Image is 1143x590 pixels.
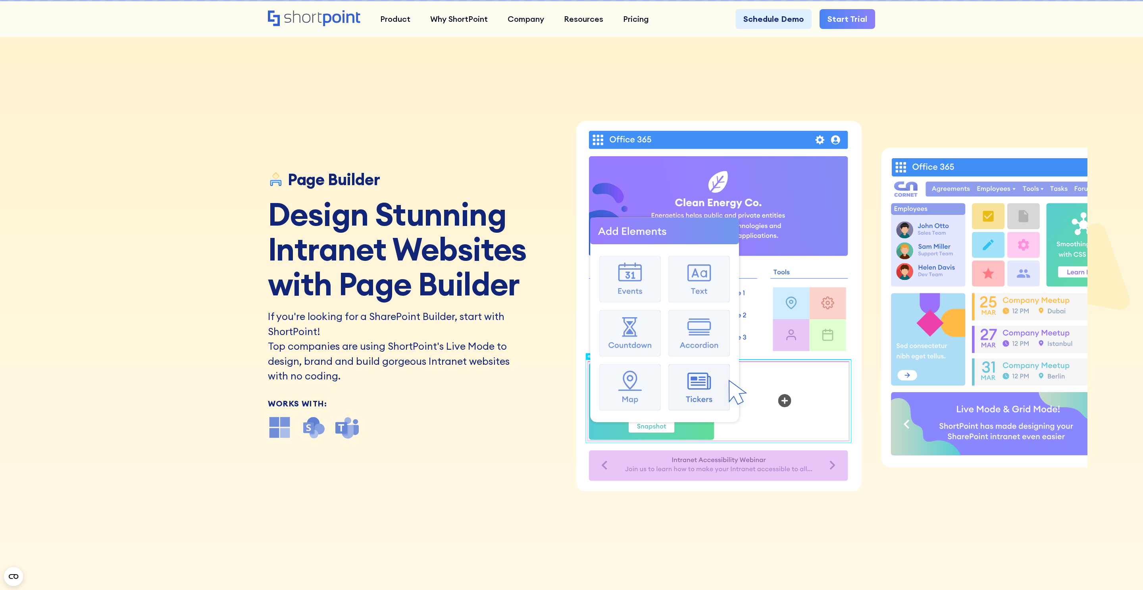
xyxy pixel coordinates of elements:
a: Pricing [613,9,659,29]
h2: If you're looking for a SharePoint Builder, start with ShortPoint! [268,309,514,339]
div: Page Builder [288,170,380,189]
img: SharePoint icon [302,416,325,439]
a: Resources [554,9,613,29]
div: Works With: [268,400,566,408]
img: microsoft teams icon [335,416,359,439]
button: Open CMP widget [4,567,23,586]
div: Resources [564,13,603,25]
div: Company [508,13,544,25]
p: Top companies are using ShortPoint's Live Mode to design, brand and build gorgeous Intranet websi... [268,339,514,384]
a: Schedule Demo [735,9,812,29]
dotlottie-player: ShortPoint Live Mode Animation [571,95,1087,514]
img: microsoft office icon [268,416,292,439]
a: Why ShortPoint [420,9,498,29]
div: Why ShortPoint [430,13,488,25]
iframe: Chat Widget [1001,498,1143,590]
a: Company [498,9,554,29]
a: Start Trial [820,9,875,29]
a: Home [268,10,360,27]
h1: Design Stunning Intranet Websites with Page Builder [268,197,566,301]
div: Product [380,13,410,25]
a: Product [370,9,420,29]
div: Pricing [623,13,649,25]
